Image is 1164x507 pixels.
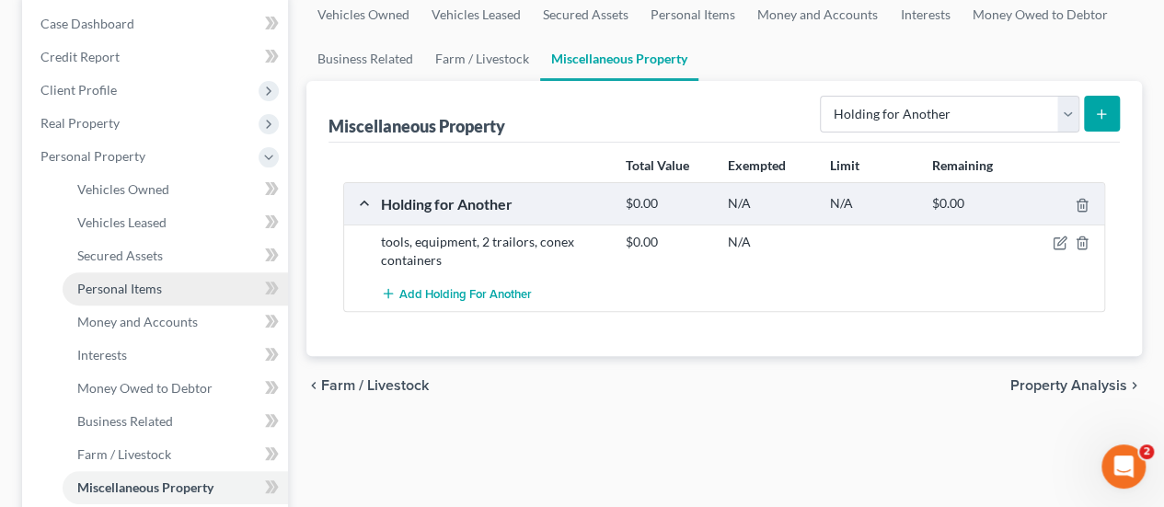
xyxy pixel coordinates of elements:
[328,115,505,137] div: Miscellaneous Property
[399,287,532,302] span: Add Holding for Another
[77,413,173,429] span: Business Related
[372,194,617,213] div: Holding for Another
[1139,444,1154,459] span: 2
[719,195,821,213] div: N/A
[63,438,288,471] a: Farm / Livestock
[626,157,689,173] strong: Total Value
[728,157,786,173] strong: Exempted
[424,37,540,81] a: Farm / Livestock
[306,37,424,81] a: Business Related
[306,378,429,393] button: chevron_left Farm / Livestock
[77,479,213,495] span: Miscellaneous Property
[40,16,134,31] span: Case Dashboard
[1127,378,1142,393] i: chevron_right
[77,446,171,462] span: Farm / Livestock
[77,214,167,230] span: Vehicles Leased
[77,314,198,329] span: Money and Accounts
[1010,378,1142,393] button: Property Analysis chevron_right
[306,378,321,393] i: chevron_left
[63,206,288,239] a: Vehicles Leased
[63,405,288,438] a: Business Related
[40,82,117,98] span: Client Profile
[540,37,698,81] a: Miscellaneous Property
[719,233,821,251] div: N/A
[381,277,532,311] button: Add Holding for Another
[77,181,169,197] span: Vehicles Owned
[1101,444,1146,489] iframe: Intercom live chat
[40,148,145,164] span: Personal Property
[63,305,288,339] a: Money and Accounts
[63,339,288,372] a: Interests
[830,157,859,173] strong: Limit
[617,233,719,251] div: $0.00
[26,40,288,74] a: Credit Report
[321,378,429,393] span: Farm / Livestock
[77,380,213,396] span: Money Owed to Debtor
[77,347,127,363] span: Interests
[63,272,288,305] a: Personal Items
[63,173,288,206] a: Vehicles Owned
[40,49,120,64] span: Credit Report
[821,195,923,213] div: N/A
[40,115,120,131] span: Real Property
[63,239,288,272] a: Secured Assets
[923,195,1025,213] div: $0.00
[77,248,163,263] span: Secured Assets
[63,372,288,405] a: Money Owed to Debtor
[617,195,719,213] div: $0.00
[932,157,993,173] strong: Remaining
[63,471,288,504] a: Miscellaneous Property
[372,233,617,270] div: tools, equipment, 2 trailors, conex containers
[1010,378,1127,393] span: Property Analysis
[26,7,288,40] a: Case Dashboard
[77,281,162,296] span: Personal Items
